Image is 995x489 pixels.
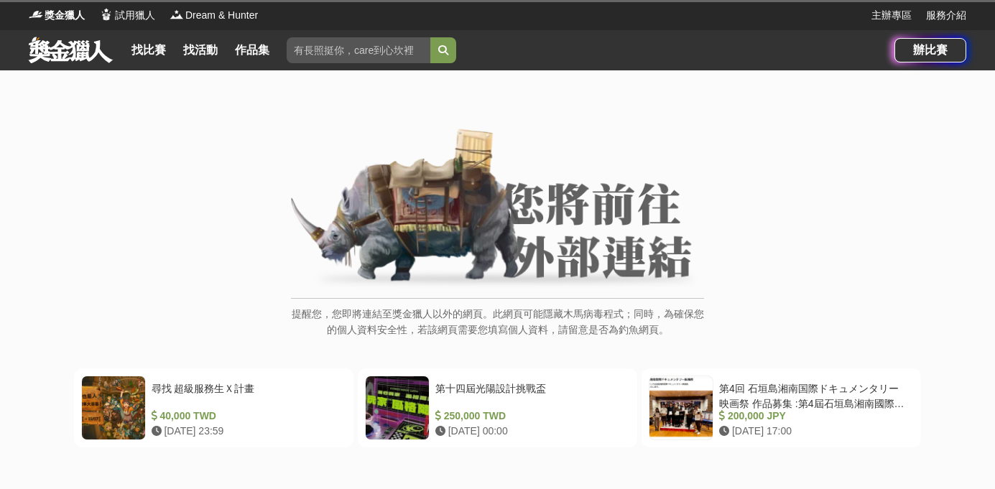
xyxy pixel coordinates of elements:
div: [DATE] 00:00 [435,424,624,439]
div: 第十四屆光陽設計挑戰盃 [435,381,624,409]
div: 200,000 JPY [719,409,908,424]
a: 作品集 [229,40,275,60]
span: 獎金獵人 [45,8,85,23]
div: [DATE] 17:00 [719,424,908,439]
img: External Link Banner [291,129,704,291]
a: 找活動 [177,40,223,60]
input: 有長照挺你，care到心坎裡！青春出手，拍出照顧 影音徵件活動 [287,37,430,63]
span: 試用獵人 [115,8,155,23]
a: 第4回 石垣島湘南国際ドキュメンタリー映画祭 作品募集 :第4屆石垣島湘南國際紀錄片電影節作品徵集 200,000 JPY [DATE] 17:00 [642,368,921,447]
div: [DATE] 23:59 [152,424,341,439]
div: 250,000 TWD [435,409,624,424]
img: Logo [29,7,43,22]
a: Logo獎金獵人 [29,8,85,23]
a: 找比賽 [126,40,172,60]
a: 主辦專區 [871,8,912,23]
p: 提醒您，您即將連結至獎金獵人以外的網頁。此網頁可能隱藏木馬病毒程式；同時，為確保您的個人資料安全性，若該網頁需要您填寫個人資料，請留意是否為釣魚網頁。 [291,306,704,353]
a: LogoDream & Hunter [170,8,258,23]
img: Logo [170,7,184,22]
div: 第4回 石垣島湘南国際ドキュメンタリー映画祭 作品募集 :第4屆石垣島湘南國際紀錄片電影節作品徵集 [719,381,908,409]
div: 尋找 超級服務生Ｘ計畫 [152,381,341,409]
span: Dream & Hunter [185,8,258,23]
div: 40,000 TWD [152,409,341,424]
a: 服務介紹 [926,8,966,23]
a: 第十四屆光陽設計挑戰盃 250,000 TWD [DATE] 00:00 [358,368,637,447]
a: 尋找 超級服務生Ｘ計畫 40,000 TWD [DATE] 23:59 [74,368,353,447]
img: Logo [99,7,114,22]
a: Logo試用獵人 [99,8,155,23]
a: 辦比賽 [894,38,966,62]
